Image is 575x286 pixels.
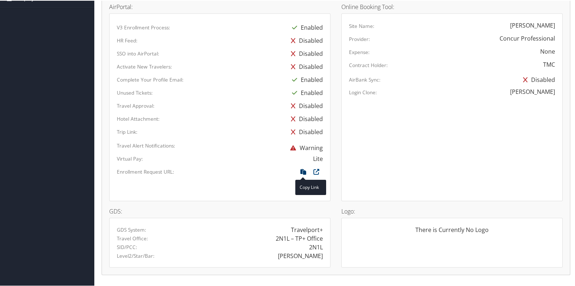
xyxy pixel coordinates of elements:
label: Contract Holder: [349,61,388,68]
label: V3 Enrollment Process: [117,23,170,30]
label: SID/PCC: [117,243,137,250]
label: SSO into AirPortal: [117,49,159,57]
label: HR Feed: [117,36,137,43]
label: AirBank Sync: [349,75,381,83]
h4: GDS: [109,208,330,214]
div: 2N1L – TP+ Office [276,233,323,242]
div: [PERSON_NAME] [510,87,555,95]
label: Unused Tickets: [117,88,153,96]
div: Disabled [287,46,323,59]
label: Level2/Star/Bar: [117,252,155,259]
div: None [540,46,555,55]
label: Expense: [349,48,370,55]
div: Concur Professional [500,33,555,42]
label: Site Name: [349,22,374,29]
label: Travel Approval: [117,101,155,109]
div: 2N1L [309,242,323,251]
div: Enabled [288,20,323,33]
label: Enrollment Request URL: [117,167,174,175]
div: Disabled [287,99,323,112]
h4: AirPortal: [109,3,330,9]
label: Virtual Pay: [117,154,143,162]
label: GDS System: [117,225,146,233]
div: Lite [313,154,323,162]
label: Complete Your Profile Email: [117,75,184,83]
label: Travel Alert Notifications: [117,141,175,149]
h4: Logo: [341,208,563,214]
div: Disabled [287,33,323,46]
label: Travel Office: [117,234,148,241]
label: Login Clone: [349,88,377,95]
label: Hotel Attachment: [117,115,160,122]
div: Disabled [287,112,323,125]
div: Disabled [287,125,323,138]
div: Enabled [288,72,323,86]
div: Disabled [287,59,323,72]
span: Warning [287,143,323,151]
div: Enabled [288,86,323,99]
div: TMC [543,59,555,68]
h4: Online Booking Tool: [341,3,563,9]
label: Activate New Travelers: [117,62,172,70]
div: There is Currently No Logo [349,225,555,239]
div: Disabled [519,72,555,86]
div: [PERSON_NAME] [510,20,555,29]
label: Provider: [349,35,370,42]
div: [PERSON_NAME] [278,251,323,260]
div: Travelport+ [291,225,323,233]
label: Trip Link: [117,128,137,135]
